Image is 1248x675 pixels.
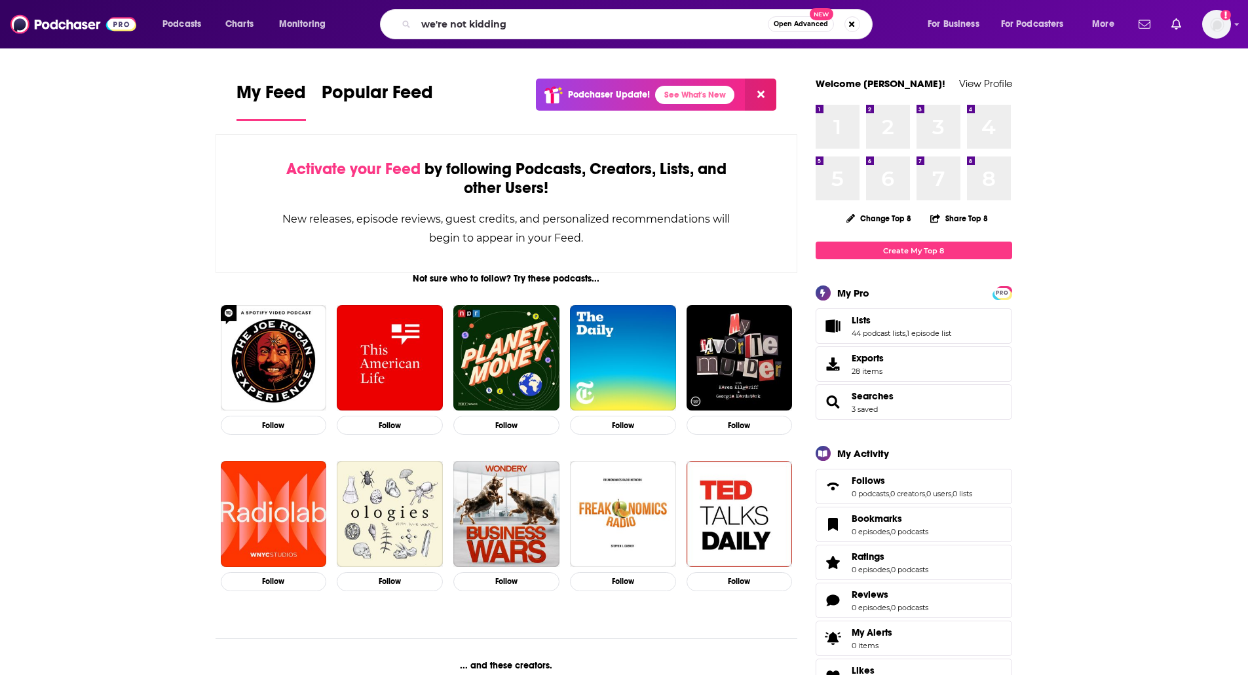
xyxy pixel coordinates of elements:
[852,329,905,338] a: 44 podcast lists
[453,305,559,411] a: Planet Money
[852,489,889,498] a: 0 podcasts
[453,461,559,567] a: Business Wars
[1202,10,1231,39] span: Logged in as ereardon
[225,15,254,33] span: Charts
[918,14,996,35] button: open menu
[810,8,833,20] span: New
[568,89,650,100] p: Podchaser Update!
[570,572,676,591] button: Follow
[852,314,871,326] span: Lists
[337,572,443,591] button: Follow
[994,288,1010,298] span: PRO
[852,527,890,536] a: 0 episodes
[852,352,884,364] span: Exports
[687,305,793,411] img: My Favorite Murder with Karen Kilgariff and Georgia Hardstark
[816,545,1012,580] span: Ratings
[928,15,979,33] span: For Business
[236,81,306,121] a: My Feed
[852,641,892,650] span: 0 items
[774,21,828,27] span: Open Advanced
[852,627,892,638] span: My Alerts
[153,14,218,35] button: open menu
[655,86,734,104] a: See What's New
[216,273,798,284] div: Not sure who to follow? Try these podcasts...
[837,447,889,460] div: My Activity
[839,210,920,227] button: Change Top 8
[570,461,676,567] a: Freakonomics Radio
[891,527,928,536] a: 0 podcasts
[951,489,953,498] span: ,
[453,572,559,591] button: Follow
[282,210,732,247] div: New releases, episode reviews, guest credits, and personalized recommendations will begin to appe...
[221,461,327,567] img: Radiolab
[852,589,928,600] a: Reviews
[816,242,1012,259] a: Create My Top 8
[890,527,891,536] span: ,
[162,15,201,33] span: Podcasts
[852,589,888,600] span: Reviews
[286,159,421,179] span: Activate your Feed
[852,513,928,524] a: Bookmarks
[816,384,1012,420] span: Searches
[953,489,972,498] a: 0 lists
[337,305,443,411] img: This American Life
[392,9,885,39] div: Search podcasts, credits, & more...
[852,367,884,376] span: 28 items
[837,287,869,299] div: My Pro
[270,14,343,35] button: open menu
[852,565,890,574] a: 0 episodes
[453,416,559,435] button: Follow
[820,629,846,648] span: My Alerts
[889,489,890,498] span: ,
[852,513,902,524] span: Bookmarks
[820,591,846,610] a: Reviews
[10,12,136,37] img: Podchaser - Follow, Share and Rate Podcasts
[816,583,1012,618] span: Reviews
[852,551,884,562] span: Ratings
[852,390,894,402] a: Searches
[891,603,928,612] a: 0 podcasts
[993,14,1083,35] button: open menu
[852,405,878,414] a: 3 saved
[221,305,327,411] img: The Joe Rogan Experience
[1092,15,1114,33] span: More
[820,317,846,335] a: Lists
[236,81,306,111] span: My Feed
[816,308,1012,344] span: Lists
[852,314,951,326] a: Lists
[221,416,327,435] button: Follow
[1202,10,1231,39] img: User Profile
[337,416,443,435] button: Follow
[768,16,834,32] button: Open AdvancedNew
[852,475,885,486] span: Follows
[279,15,326,33] span: Monitoring
[570,416,676,435] button: Follow
[890,565,891,574] span: ,
[907,329,951,338] a: 1 episode list
[816,469,1012,504] span: Follows
[852,551,928,562] a: Ratings
[1166,13,1186,35] a: Show notifications dropdown
[994,287,1010,297] a: PRO
[852,475,972,486] a: Follows
[820,393,846,411] a: Searches
[925,489,926,498] span: ,
[816,621,1012,656] a: My Alerts
[890,489,925,498] a: 0 creators
[890,603,891,612] span: ,
[282,160,732,198] div: by following Podcasts, Creators, Lists, and other Users!
[221,572,327,591] button: Follow
[687,416,793,435] button: Follow
[687,461,793,567] a: TED Talks Daily
[217,14,261,35] a: Charts
[1202,10,1231,39] button: Show profile menu
[1001,15,1064,33] span: For Podcasters
[852,603,890,612] a: 0 episodes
